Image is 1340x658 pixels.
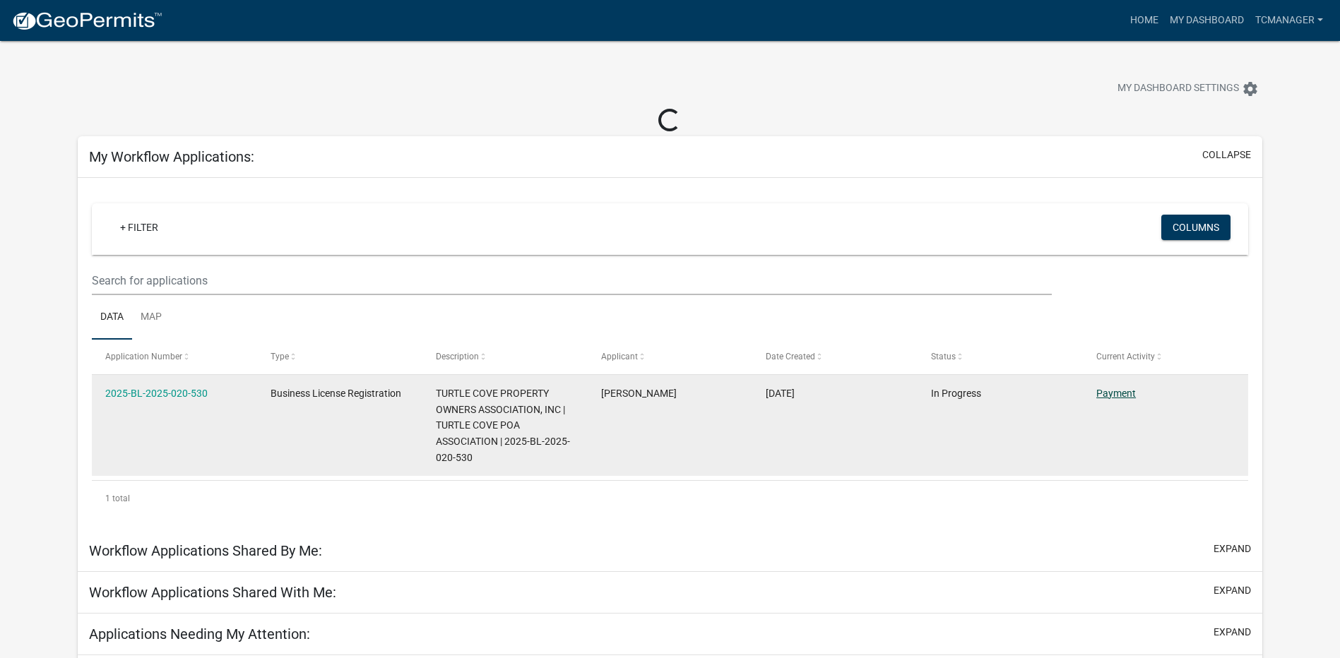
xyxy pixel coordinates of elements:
datatable-header-cell: Status [918,340,1083,373]
span: Applicant [601,352,638,361]
a: Payment [1096,388,1136,399]
a: Data [92,295,132,340]
h5: Workflow Applications Shared By Me: [89,542,322,559]
span: In Progress [931,388,981,399]
h5: My Workflow Applications: [89,148,254,165]
span: 09/04/2025 [766,388,795,399]
a: My Dashboard [1164,7,1250,34]
a: 2025-BL-2025-020-530 [105,388,208,399]
span: TURTLE COVE PROPERTY OWNERS ASSOCIATION, INC | TURTLE COVE POA ASSOCIATION | 2025-BL-2025-020-530 [436,388,570,463]
h5: Applications Needing My Attention: [89,626,310,642]
span: Current Activity [1096,352,1155,361]
a: Home [1125,7,1164,34]
button: expand [1214,625,1251,640]
h5: Workflow Applications Shared With Me: [89,584,336,601]
button: expand [1214,542,1251,556]
datatable-header-cell: Applicant [587,340,752,373]
datatable-header-cell: Description [422,340,588,373]
div: collapse [78,178,1262,530]
button: Columns [1161,215,1231,240]
div: 1 total [92,481,1248,516]
datatable-header-cell: Date Created [752,340,918,373]
datatable-header-cell: Application Number [92,340,257,373]
button: expand [1214,583,1251,598]
span: Application Number [105,352,182,361]
span: Date Created [766,352,815,361]
i: settings [1242,80,1259,97]
a: tcmanager [1250,7,1329,34]
a: Map [132,295,170,340]
input: Search for applications [92,266,1052,295]
span: Business License Registration [271,388,401,399]
span: Type [271,352,289,361]
datatable-header-cell: Current Activity [1083,340,1248,373]
span: Stephanie Banks [601,388,677,399]
span: Status [931,352,956,361]
datatable-header-cell: Type [257,340,422,373]
button: My Dashboard Settingssettings [1106,75,1270,102]
button: collapse [1202,148,1251,162]
span: My Dashboard Settings [1117,80,1239,97]
a: + Filter [109,215,170,240]
span: Description [436,352,479,361]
